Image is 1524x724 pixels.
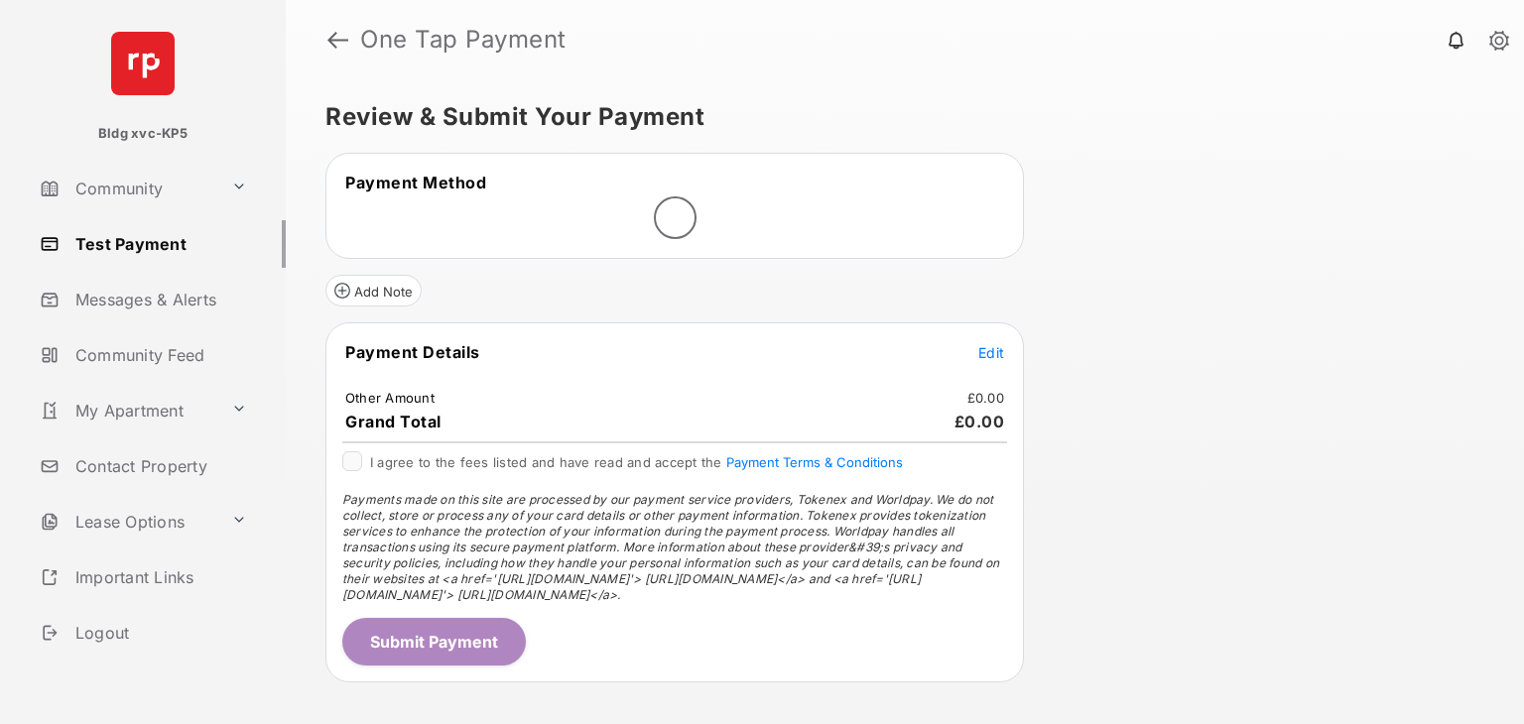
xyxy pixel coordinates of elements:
[32,553,255,601] a: Important Links
[111,32,175,95] img: svg+xml;base64,PHN2ZyB4bWxucz0iaHR0cDovL3d3dy53My5vcmcvMjAwMC9zdmciIHdpZHRoPSI2NCIgaGVpZ2h0PSI2NC...
[32,165,223,212] a: Community
[32,442,286,490] a: Contact Property
[360,28,567,52] strong: One Tap Payment
[32,609,286,657] a: Logout
[345,342,480,362] span: Payment Details
[342,492,999,602] span: Payments made on this site are processed by our payment service providers, Tokenex and Worldpay. ...
[978,342,1004,362] button: Edit
[32,220,286,268] a: Test Payment
[32,276,286,323] a: Messages & Alerts
[726,454,903,470] button: I agree to the fees listed and have read and accept the
[98,124,188,144] p: Bldg xvc-KP5
[370,454,903,470] span: I agree to the fees listed and have read and accept the
[325,105,1468,129] h5: Review & Submit Your Payment
[32,387,223,434] a: My Apartment
[954,412,1005,431] span: £0.00
[978,344,1004,361] span: Edit
[32,498,223,545] a: Lease Options
[344,389,436,407] td: Other Amount
[32,331,286,379] a: Community Feed
[966,389,1005,407] td: £0.00
[345,173,486,192] span: Payment Method
[345,412,442,431] span: Grand Total
[342,618,526,665] button: Submit Payment
[325,275,422,306] button: Add Note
